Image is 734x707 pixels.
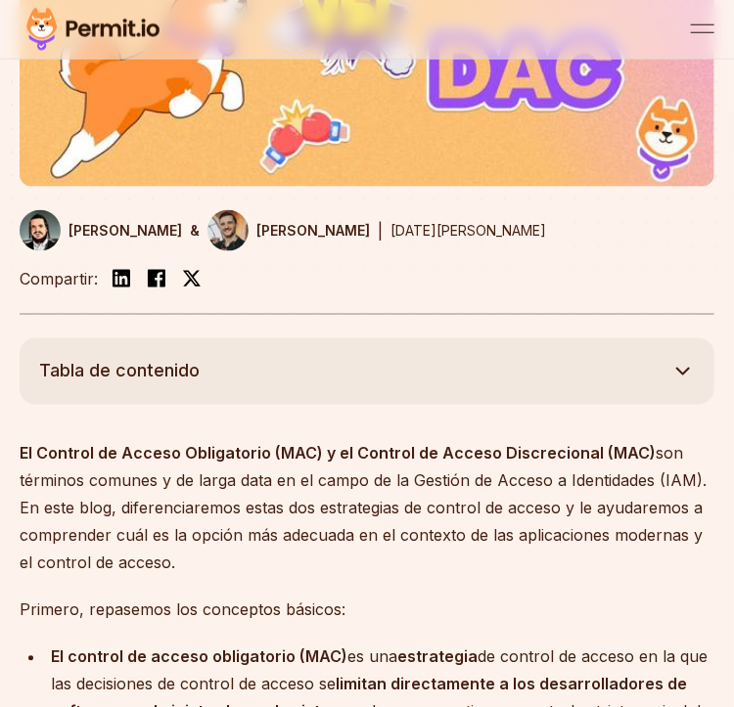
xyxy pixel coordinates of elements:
font: [PERSON_NAME] [69,222,182,239]
img: Gabriel L. Manor [20,210,61,251]
img: Facebook [145,267,168,290]
font: [PERSON_NAME] [256,222,370,239]
font: El Control de Acceso Obligatorio (MAC) y el Control de Acceso Discrecional (MAC) [20,444,656,464]
img: Daniel Bass [207,210,249,251]
button: Tabla de contenido [20,338,714,405]
font: | [378,221,383,241]
font: estrategia [397,647,478,667]
font: & [190,222,200,239]
a: [PERSON_NAME] [20,210,182,251]
font: Tabla de contenido [39,361,200,381]
font: es una [347,647,397,667]
a: [PERSON_NAME] [207,210,370,251]
img: Logotipo del permiso [20,4,166,55]
font: son términos comunes y de larga data en el campo de la Gestión de Acceso a Identidades (IAM). En ... [20,444,707,573]
img: LinkedIn [110,267,133,290]
font: [DATE][PERSON_NAME] [390,222,546,239]
font: de control de acceso en la que las decisiones de control de acceso se [51,647,708,694]
font: Primero, repasemos los conceptos básicos: [20,600,345,620]
font: Compartir: [20,269,98,288]
font: El control de acceso obligatorio (MAC) [51,647,347,667]
img: gorjeo [182,269,202,288]
button: abrir menú [691,18,714,41]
